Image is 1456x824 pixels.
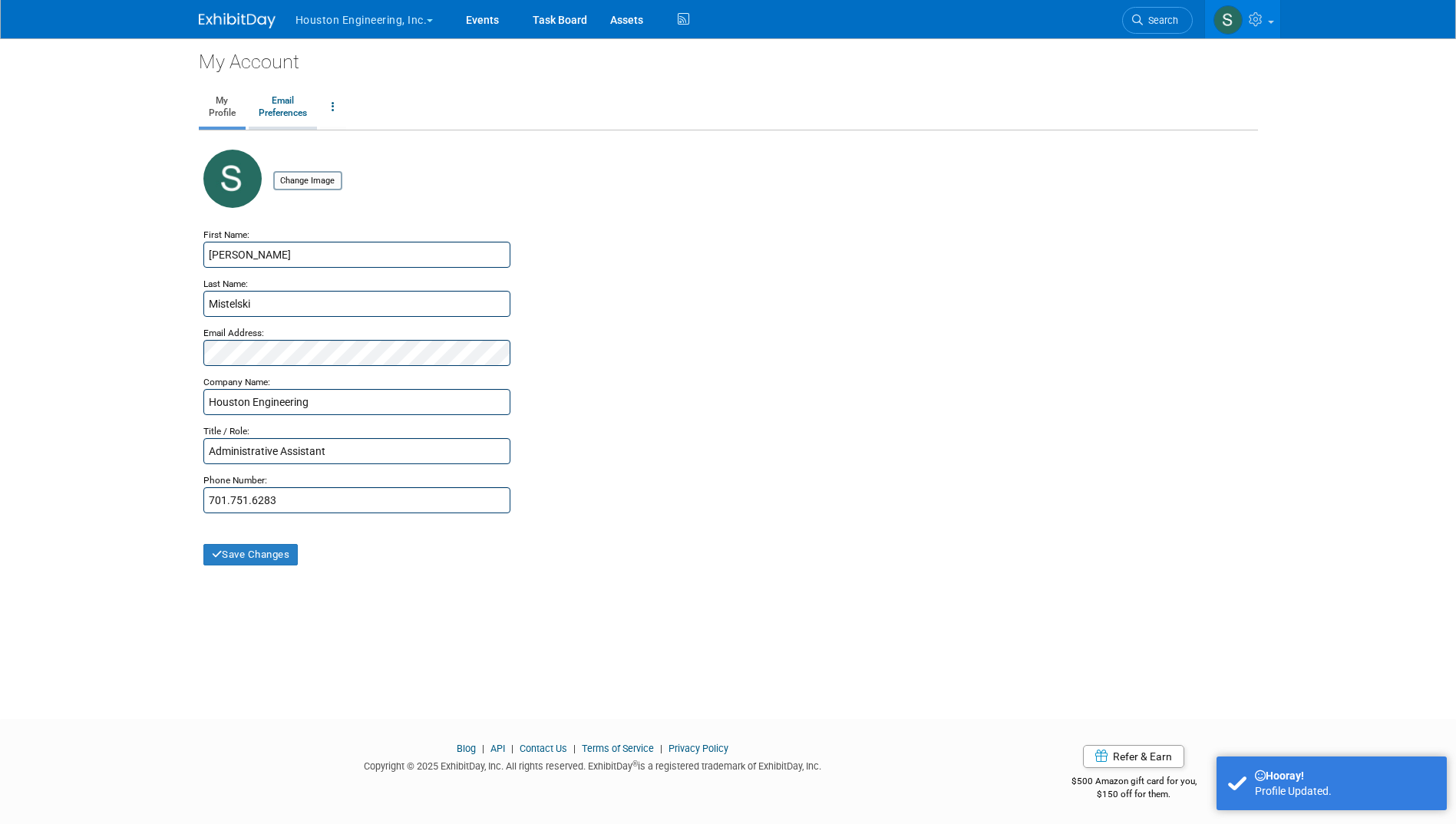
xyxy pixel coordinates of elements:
a: Refer & Earn [1083,745,1184,768]
a: Blog [457,743,476,754]
a: Search [1122,7,1193,34]
img: S.jpg [203,150,262,208]
small: Title / Role: [203,426,249,437]
img: Shawn Mistelski [1213,5,1243,35]
a: EmailPreferences [249,88,317,127]
span: | [507,743,517,754]
img: ExhibitDay [199,13,276,28]
span: | [478,743,488,754]
div: Hooray! [1255,768,1435,783]
sup: ® [632,760,638,768]
small: Company Name: [203,377,270,387]
a: Privacy Policy [669,743,728,754]
div: $500 Amazon gift card for you, [1010,765,1258,800]
small: Last Name: [203,279,248,289]
span: | [656,743,666,754]
div: $150 off for them. [1010,788,1258,801]
span: Search [1143,15,1178,26]
a: Terms of Service [582,743,654,754]
div: Copyright © 2025 ExhibitDay, Inc. All rights reserved. ExhibitDay is a registered trademark of Ex... [199,756,988,773]
a: API [490,743,505,754]
button: Save Changes [203,544,299,565]
a: MyProfile [199,88,246,127]
small: First Name: [203,229,249,240]
div: My Account [199,38,1258,75]
span: | [570,743,579,754]
small: Phone Number: [203,475,267,486]
a: Contact Us [520,743,567,754]
small: Email Address: [203,328,264,338]
div: Profile Updated. [1255,783,1435,799]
